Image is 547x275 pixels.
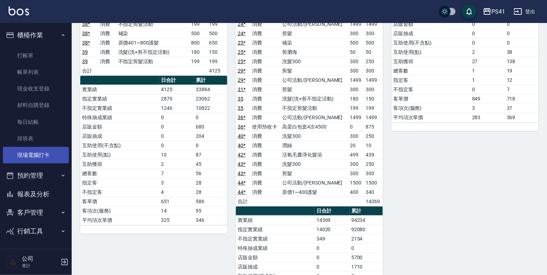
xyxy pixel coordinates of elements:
[364,113,383,122] td: 1499
[250,94,280,103] td: 消費
[505,113,538,122] td: 369
[250,159,280,169] td: 消費
[364,85,383,94] td: 300
[98,29,116,38] td: 消費
[462,4,476,19] button: save
[250,113,280,122] td: 消費
[281,122,348,131] td: 高蛋白包套4次4500
[207,66,227,75] td: 4125
[315,206,349,216] th: 日合計
[159,76,194,85] th: 日合計
[364,169,383,178] td: 300
[116,47,190,57] td: 洗髮(洗+剪不指定活動)
[80,66,98,75] td: 合計
[348,75,364,85] td: 1499
[470,57,505,66] td: 27
[194,206,227,215] td: 95
[194,122,227,131] td: 680
[364,94,383,103] td: 150
[3,26,69,45] button: 櫃檯作業
[349,253,383,262] td: 5700
[189,57,207,66] td: 199
[82,59,88,64] a: 39
[470,38,505,47] td: 0
[349,234,383,243] td: 2154
[391,38,470,47] td: 互助使用(不含點)
[236,262,315,271] td: 店販抽成
[194,85,227,94] td: 33884
[364,122,383,131] td: 875
[281,113,348,122] td: 公司活動/[PERSON_NAME]
[3,64,69,80] a: 帳單列表
[281,47,348,57] td: 剪瀏海
[491,7,505,16] div: PS41
[505,29,538,38] td: 0
[348,141,364,150] td: 20
[194,169,227,178] td: 56
[348,19,364,29] td: 1499
[364,66,383,75] td: 300
[349,206,383,216] th: 累計
[281,38,348,47] td: 補染
[391,103,470,113] td: 客項次(服務)
[236,215,315,225] td: 實業績
[159,122,194,131] td: 0
[116,57,190,66] td: 不指定剪髮活動
[194,103,227,113] td: 10822
[189,47,207,57] td: 180
[250,85,280,94] td: 消費
[281,141,348,150] td: 潤絲
[80,206,159,215] td: 客項次(服務)
[250,122,280,131] td: 使用預收卡
[348,150,364,159] td: 499
[194,159,227,169] td: 45
[159,103,194,113] td: 1246
[80,122,159,131] td: 店販金額
[281,94,348,103] td: 洗髮(洗+剪不指定活動)
[80,215,159,225] td: 平均項次單價
[470,66,505,75] td: 1
[250,103,280,113] td: 消費
[315,215,349,225] td: 14369
[159,85,194,94] td: 4125
[348,103,364,113] td: 199
[207,47,227,57] td: 150
[505,19,538,29] td: 0
[250,38,280,47] td: 消費
[348,131,364,141] td: 300
[159,94,194,103] td: 2879
[236,243,315,253] td: 特殊抽成業績
[22,262,58,269] p: 會計
[470,75,505,85] td: 1
[98,47,116,57] td: 消費
[194,94,227,103] td: 23062
[470,85,505,94] td: 0
[470,103,505,113] td: 3
[159,113,194,122] td: 0
[364,29,383,38] td: 300
[3,97,69,113] a: 材料自購登錄
[250,178,280,187] td: 消費
[470,47,505,57] td: 2
[348,187,364,197] td: 400
[194,113,227,122] td: 0
[250,57,280,66] td: 消費
[364,75,383,85] td: 1499
[281,131,348,141] td: 洗髮300
[116,38,190,47] td: 原價401~800護髮
[364,19,383,29] td: 1499
[80,113,159,122] td: 特殊抽成業績
[250,169,280,178] td: 消費
[480,4,508,19] button: PS41
[348,66,364,75] td: 300
[391,94,470,103] td: 客單價
[116,29,190,38] td: 補染
[80,141,159,150] td: 互助使用(不含點)
[391,29,470,38] td: 店販抽成
[236,234,315,243] td: 不指定實業績
[505,57,538,66] td: 138
[98,19,116,29] td: 消費
[315,243,349,253] td: 0
[194,215,227,225] td: 346
[207,38,227,47] td: 650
